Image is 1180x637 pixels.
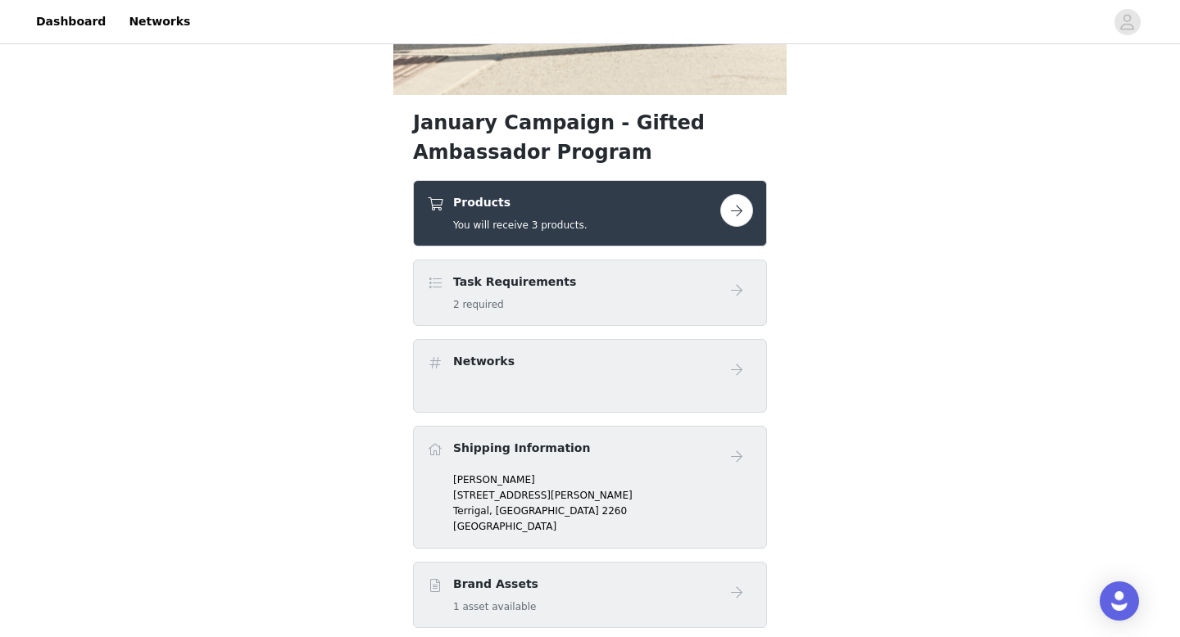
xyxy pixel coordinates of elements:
a: Networks [119,3,200,40]
span: [GEOGRAPHIC_DATA] [496,505,599,517]
h4: Shipping Information [453,440,590,457]
p: [GEOGRAPHIC_DATA] [453,519,753,534]
h5: 1 asset available [453,599,538,614]
h1: January Campaign - Gifted Ambassador Program [413,108,767,167]
div: Brand Assets [413,562,767,628]
div: Products [413,180,767,246]
div: Open Intercom Messenger [1100,581,1139,621]
h4: Task Requirements [453,273,576,291]
a: Dashboard [26,3,116,40]
span: Terrigal, [453,505,492,517]
h4: Networks [453,353,515,370]
h4: Brand Assets [453,576,538,593]
div: Shipping Information [413,426,767,549]
p: [PERSON_NAME] [453,472,753,487]
div: Task Requirements [413,260,767,326]
h5: You will receive 3 products. [453,218,587,233]
p: [STREET_ADDRESS][PERSON_NAME] [453,488,753,503]
span: 2260 [602,505,628,517]
h4: Products [453,194,587,211]
h5: 2 required [453,297,576,312]
div: Networks [413,339,767,413]
div: avatar [1119,9,1135,35]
